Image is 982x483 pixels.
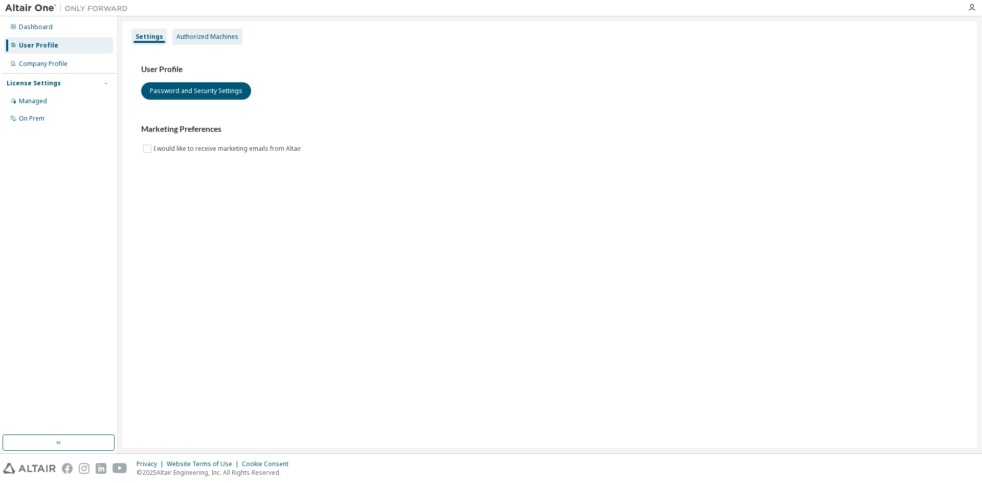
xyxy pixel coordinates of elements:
div: License Settings [7,79,61,87]
img: facebook.svg [62,463,73,474]
label: I would like to receive marketing emails from Altair [153,143,303,155]
img: altair_logo.svg [3,463,56,474]
div: User Profile [19,41,58,50]
div: Authorized Machines [176,33,238,41]
div: Managed [19,97,47,105]
p: © 2025 Altair Engineering, Inc. All Rights Reserved. [137,468,295,477]
img: linkedin.svg [96,463,106,474]
h3: User Profile [141,64,958,75]
div: Privacy [137,460,167,468]
div: Website Terms of Use [167,460,242,468]
div: Settings [136,33,163,41]
h3: Marketing Preferences [141,124,958,134]
div: Cookie Consent [242,460,295,468]
img: Altair One [5,3,133,13]
div: Dashboard [19,23,53,31]
div: Company Profile [19,60,68,68]
button: Password and Security Settings [141,82,251,100]
img: youtube.svg [113,463,127,474]
img: instagram.svg [79,463,90,474]
div: On Prem [19,114,44,123]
